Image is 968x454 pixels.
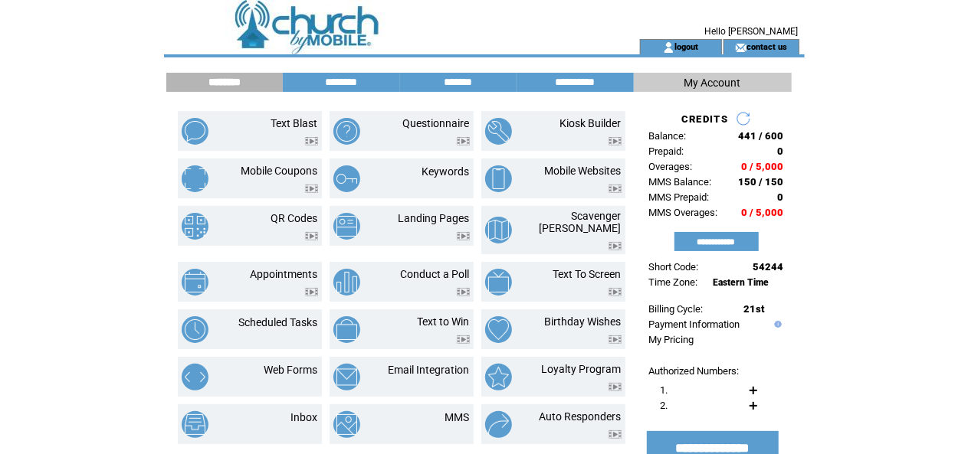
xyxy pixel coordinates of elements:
[705,26,799,37] span: Hello [PERSON_NAME]
[389,364,470,376] a: Email Integration
[609,185,622,193] img: video.png
[649,191,710,203] span: MMS Prepaid:
[182,269,208,296] img: appointments.png
[649,334,694,345] a: My Pricing
[241,165,318,177] a: Mobile Coupons
[485,364,512,390] img: loyalty-program.png
[649,130,687,142] span: Balance:
[182,213,208,240] img: qr-codes.png
[182,411,208,438] img: inbox.png
[271,212,318,224] a: QR Codes
[609,137,622,145] img: video.png
[747,41,787,51] a: contact us
[649,318,740,330] a: Payment Information
[422,165,470,178] a: Keywords
[609,383,622,391] img: video.png
[485,165,512,192] img: mobile-websites.png
[649,145,684,157] span: Prepaid:
[545,165,622,177] a: Mobile Websites
[545,315,622,328] a: Birthday Wishes
[401,268,470,280] a: Conduct a Poll
[291,411,318,423] a: Inbox
[714,277,769,288] span: Eastern Time
[684,77,741,89] span: My Account
[649,303,704,315] span: Billing Cycle:
[735,41,747,54] img: contact_us_icon.gif
[333,364,360,390] img: email-integration.png
[542,363,622,375] a: Loyalty Program
[778,191,784,203] span: 0
[609,430,622,439] img: video.png
[609,335,622,344] img: video.png
[271,117,318,129] a: Text Blast
[744,303,765,315] span: 21st
[333,118,360,145] img: questionnaire.png
[609,288,622,296] img: video.png
[239,316,318,328] a: Scheduled Tasks
[649,176,712,188] span: MMS Balance:
[742,161,784,172] span: 0 / 5,000
[418,315,470,328] a: Text to Win
[457,288,470,296] img: video.png
[649,161,693,172] span: Overages:
[649,276,698,288] span: Time Zone:
[305,185,318,193] img: video.png
[485,217,512,243] img: scavenger-hunt.png
[540,210,622,234] a: Scavenger [PERSON_NAME]
[649,207,718,218] span: MMS Overages:
[457,232,470,240] img: video.png
[333,411,360,438] img: mms.png
[739,176,784,188] span: 150 / 150
[445,411,470,423] a: MMS
[540,410,622,423] a: Auto Responders
[553,268,622,280] a: Text To Screen
[485,269,512,296] img: text-to-screen.png
[661,400,668,411] span: 2.
[403,117,470,129] a: Questionnaire
[663,41,674,54] img: account_icon.gif
[264,364,318,376] a: Web Forms
[333,316,360,343] img: text-to-win.png
[333,213,360,240] img: landing-pages.png
[742,207,784,218] span: 0 / 5,000
[457,335,470,344] img: video.png
[609,242,622,250] img: video.png
[485,316,512,343] img: birthday-wishes.png
[649,261,699,273] span: Short Code:
[753,261,784,273] span: 54244
[674,41,698,51] a: logout
[485,411,512,438] img: auto-responders.png
[457,137,470,145] img: video.png
[182,364,208,390] img: web-forms.png
[305,288,318,296] img: video.png
[305,137,318,145] img: video.png
[661,384,668,396] span: 1.
[771,321,782,328] img: help.gif
[778,145,784,157] span: 0
[305,232,318,240] img: video.png
[333,269,360,296] img: conduct-a-poll.png
[485,118,512,145] img: kiosk-builder.png
[681,113,728,125] span: CREDITS
[251,268,318,280] a: Appointments
[182,165,208,192] img: mobile-coupons.png
[560,117,622,129] a: Kiosk Builder
[739,130,784,142] span: 441 / 600
[649,365,740,377] span: Authorized Numbers:
[182,316,208,343] img: scheduled-tasks.png
[399,212,470,224] a: Landing Pages
[182,118,208,145] img: text-blast.png
[333,165,360,192] img: keywords.png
